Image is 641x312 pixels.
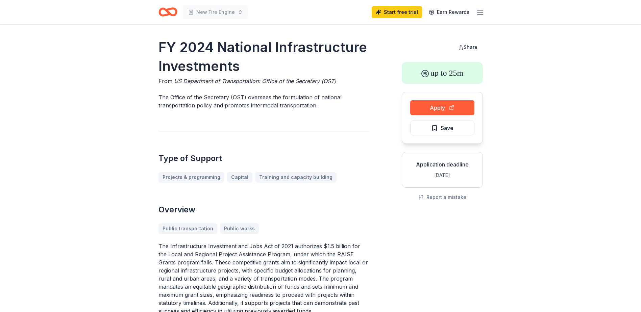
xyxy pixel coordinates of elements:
[158,38,369,76] h1: FY 2024 National Infrastructure Investments
[425,6,473,18] a: Earn Rewards
[441,124,453,132] span: Save
[453,41,483,54] button: Share
[158,172,224,183] a: Projects & programming
[158,93,369,109] p: The Office of the Secretary (OST) oversees the formulation of national transportation policy and ...
[464,44,477,50] span: Share
[196,8,235,16] span: New Fire Engine
[183,5,248,19] button: New Fire Engine
[174,78,336,84] span: US Department of Transportation: Office of the Secretary (OST)
[372,6,422,18] a: Start free trial
[158,153,369,164] h2: Type of Support
[158,4,177,20] a: Home
[410,121,474,135] button: Save
[408,171,477,179] div: [DATE]
[158,77,369,85] div: From
[408,160,477,168] div: Application deadline
[158,204,369,215] h2: Overview
[227,172,252,183] a: Capital
[410,100,474,115] button: Apply
[402,62,483,84] div: up to 25m
[418,193,466,201] button: Report a mistake
[255,172,337,183] a: Training and capacity building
